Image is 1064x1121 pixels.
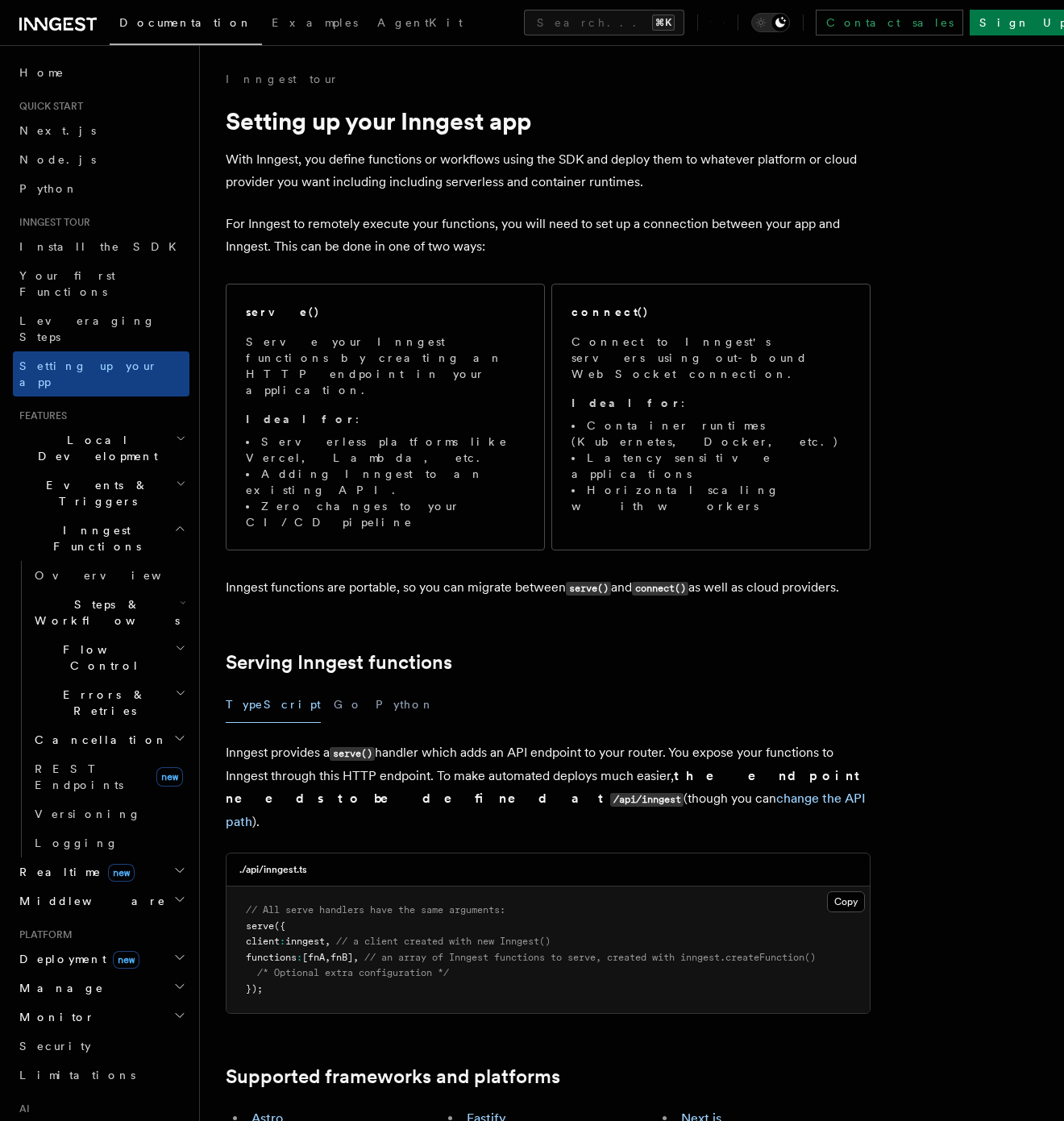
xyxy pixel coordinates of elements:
code: serve() [330,747,375,761]
span: new [113,951,139,969]
a: Inngest tour [226,71,339,87]
a: Versioning [28,799,189,828]
span: client [246,936,280,947]
a: Logging [28,828,189,857]
h2: serve() [246,304,320,320]
span: Overview [35,569,201,582]
a: Serving Inngest functions [226,651,452,674]
li: Latency sensitive applications [571,450,850,482]
span: Home [19,64,64,81]
span: Node.js [19,153,96,166]
button: Python [376,687,434,723]
span: Security [19,1040,91,1052]
div: Inngest Functions [13,561,189,857]
span: Next.js [19,124,96,137]
a: serve()Serve your Inngest functions by creating an HTTP endpoint in your application.Ideal for:Se... [226,284,545,550]
strong: Ideal for [246,413,355,426]
span: , [325,936,330,947]
button: Flow Control [28,635,189,680]
code: /api/inngest [610,793,684,807]
span: : [280,936,285,947]
span: Platform [13,928,73,941]
span: new [108,864,135,882]
p: Serve your Inngest functions by creating an HTTP endpoint in your application. [246,334,525,398]
span: Examples [272,16,358,29]
li: Horizontal scaling with workers [571,482,850,514]
span: functions [246,952,297,963]
span: /* Optional extra configuration */ [257,967,449,978]
button: Steps & Workflows [28,590,189,635]
span: Manage [13,980,104,996]
span: , [353,952,359,963]
span: Documentation [119,16,252,29]
span: // an array of Inngest functions to serve, created with inngest.createFunction() [364,952,816,963]
span: Realtime [13,864,135,880]
a: REST Endpointsnew [28,754,189,799]
kbd: ⌘K [652,15,675,31]
span: Install the SDK [19,240,186,253]
span: Versioning [35,808,141,820]
p: : [571,395,850,411]
button: Local Development [13,426,189,471]
a: Node.js [13,145,189,174]
span: Errors & Retries [28,687,175,719]
a: Contact sales [816,10,963,35]
span: Middleware [13,893,166,909]
code: serve() [566,582,611,596]
button: Middleware [13,886,189,915]
span: Limitations [19,1069,135,1082]
span: Events & Triggers [13,477,176,509]
span: , [325,952,330,963]
li: Adding Inngest to an existing API. [246,466,525,498]
a: Limitations [13,1061,189,1090]
span: AgentKit [377,16,463,29]
p: For Inngest to remotely execute your functions, you will need to set up a connection between your... [226,213,871,258]
a: Your first Functions [13,261,189,306]
span: Flow Control [28,641,175,674]
strong: Ideal for [571,397,681,409]
span: Inngest tour [13,216,90,229]
button: TypeScript [226,687,321,723]
li: Container runtimes (Kubernetes, Docker, etc.) [571,417,850,450]
a: Leveraging Steps [13,306,189,351]
span: Your first Functions [19,269,115,298]
h2: connect() [571,304,649,320]
p: : [246,411,525,427]
a: Overview [28,561,189,590]
button: Manage [13,974,189,1003]
button: Monitor [13,1003,189,1032]
li: Zero changes to your CI/CD pipeline [246,498,525,530]
a: connect()Connect to Inngest's servers using out-bound WebSocket connection.Ideal for:Container ru... [551,284,871,550]
button: Inngest Functions [13,516,189,561]
span: fnB] [330,952,353,963]
button: Realtimenew [13,857,189,886]
span: Inngest Functions [13,522,174,554]
span: [fnA [302,952,325,963]
span: Deployment [13,951,139,967]
span: AI [13,1102,30,1115]
span: ({ [274,920,285,932]
a: Security [13,1032,189,1061]
button: Copy [827,891,865,912]
a: Setting up your app [13,351,189,397]
span: // a client created with new Inngest() [336,936,551,947]
span: Features [13,409,67,422]
span: REST Endpoints [35,762,123,791]
button: Search...⌘K [524,10,684,35]
span: // All serve handlers have the same arguments: [246,904,505,915]
a: Install the SDK [13,232,189,261]
h3: ./api/inngest.ts [239,863,307,876]
p: Connect to Inngest's servers using out-bound WebSocket connection. [571,334,850,382]
span: serve [246,920,274,932]
span: Quick start [13,100,83,113]
span: Steps & Workflows [28,596,180,629]
span: inngest [285,936,325,947]
a: AgentKit [368,5,472,44]
button: Errors & Retries [28,680,189,725]
span: Cancellation [28,732,168,748]
h1: Setting up your Inngest app [226,106,871,135]
span: Python [19,182,78,195]
a: Next.js [13,116,189,145]
span: new [156,767,183,787]
button: Toggle dark mode [751,13,790,32]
